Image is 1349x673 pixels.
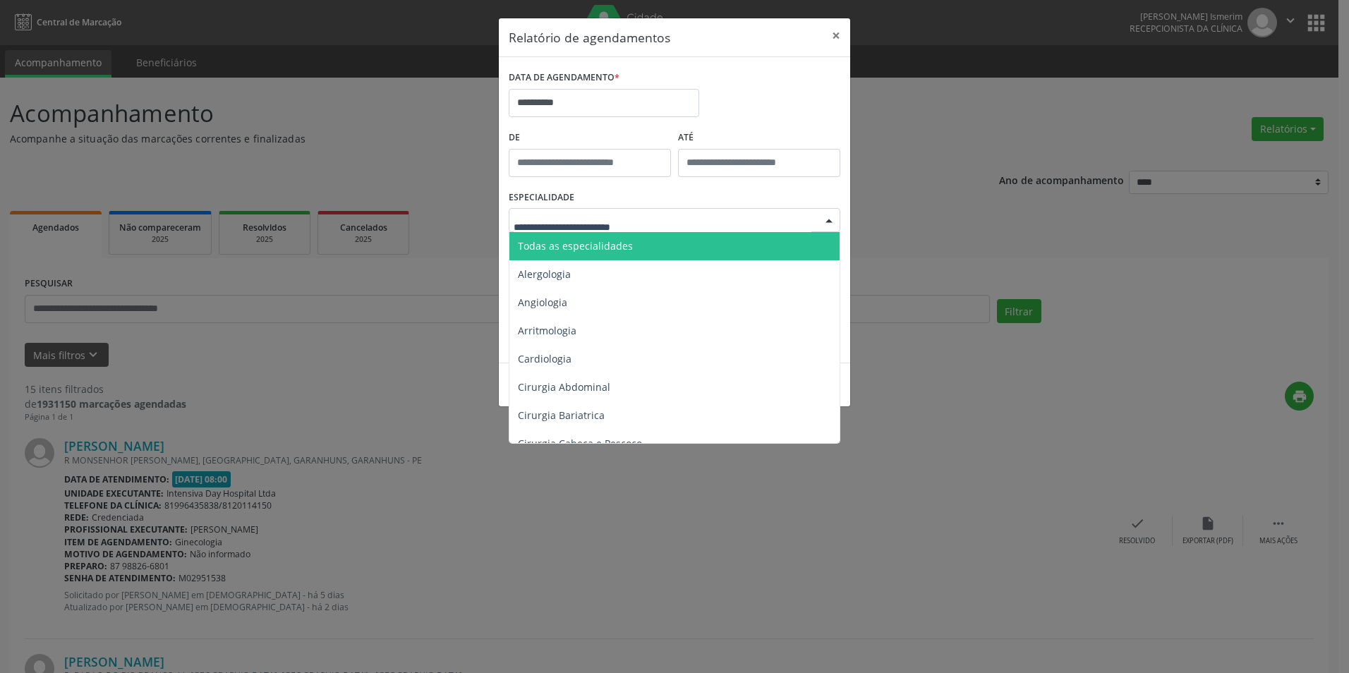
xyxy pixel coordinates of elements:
[518,380,610,394] span: Cirurgia Abdominal
[509,28,670,47] h5: Relatório de agendamentos
[518,239,633,253] span: Todas as especialidades
[518,296,567,309] span: Angiologia
[518,437,642,450] span: Cirurgia Cabeça e Pescoço
[518,408,605,422] span: Cirurgia Bariatrica
[518,324,576,337] span: Arritmologia
[678,127,840,149] label: ATÉ
[509,187,574,209] label: ESPECIALIDADE
[518,267,571,281] span: Alergologia
[822,18,850,53] button: Close
[509,67,619,89] label: DATA DE AGENDAMENTO
[509,127,671,149] label: De
[518,352,571,365] span: Cardiologia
